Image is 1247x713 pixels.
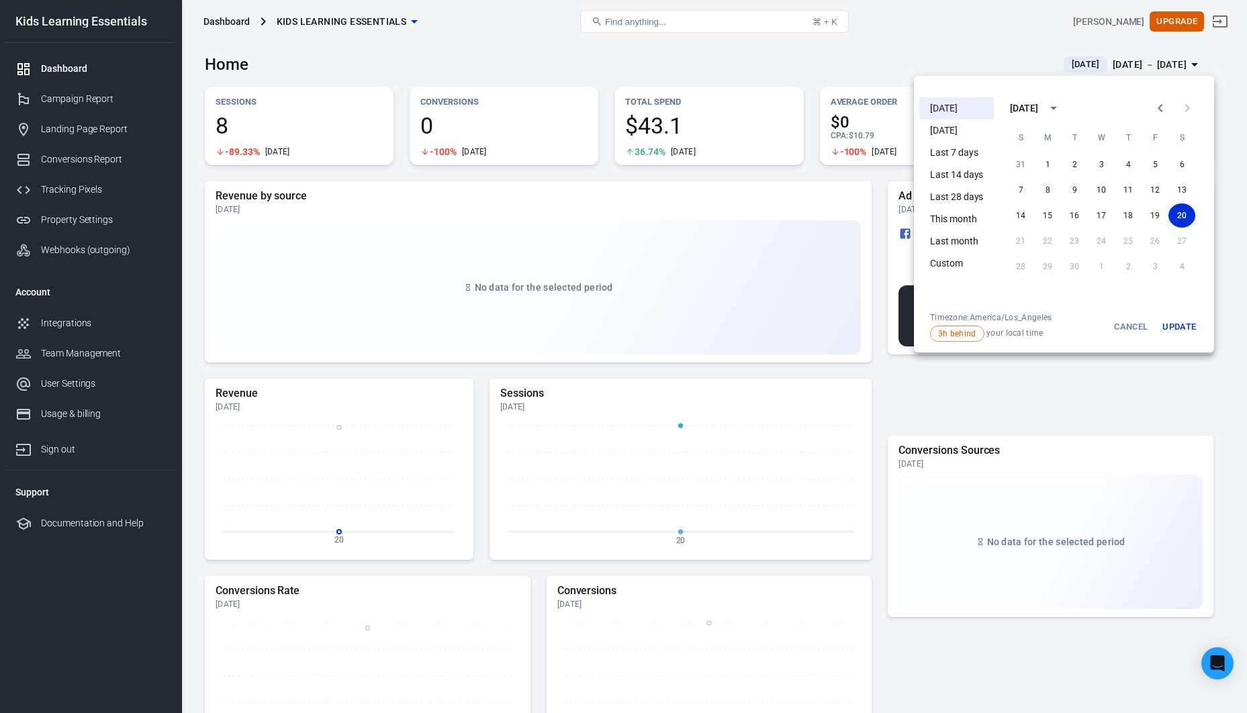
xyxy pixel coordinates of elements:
span: Tuesday [1062,124,1087,151]
button: 2 [1061,152,1088,177]
button: 4 [1115,152,1142,177]
button: 31 [1007,152,1034,177]
button: 9 [1061,178,1088,202]
button: Update [1158,312,1201,342]
button: calendar view is open, switch to year view [1042,97,1065,120]
span: Saturday [1170,124,1194,151]
button: 11 [1115,178,1142,202]
span: 3h behind [933,328,981,340]
button: Cancel [1109,312,1152,342]
button: 16 [1061,203,1088,228]
div: Timezone: America/Los_Angeles [930,312,1052,323]
li: Last 28 days [919,186,994,208]
li: Last 7 days [919,142,994,164]
div: [DATE] [1010,101,1038,115]
li: This month [919,208,994,230]
button: 3 [1088,152,1115,177]
span: Sunday [1009,124,1033,151]
button: 17 [1088,203,1115,228]
li: Last 14 days [919,164,994,186]
span: Friday [1143,124,1167,151]
span: Thursday [1116,124,1140,151]
span: your local time [930,326,1052,342]
li: Last month [919,230,994,252]
button: 8 [1034,178,1061,202]
button: Previous month [1147,95,1174,122]
button: 12 [1142,178,1168,202]
div: Open Intercom Messenger [1201,647,1234,679]
button: 15 [1034,203,1061,228]
button: 19 [1142,203,1168,228]
button: 5 [1142,152,1168,177]
button: 18 [1115,203,1142,228]
li: [DATE] [919,97,994,120]
li: Custom [919,252,994,275]
button: 10 [1088,178,1115,202]
button: 6 [1168,152,1195,177]
span: Monday [1035,124,1060,151]
button: 20 [1168,203,1195,228]
button: 14 [1007,203,1034,228]
button: 13 [1168,178,1195,202]
li: [DATE] [919,120,994,142]
button: 7 [1007,178,1034,202]
span: Wednesday [1089,124,1113,151]
button: 1 [1034,152,1061,177]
